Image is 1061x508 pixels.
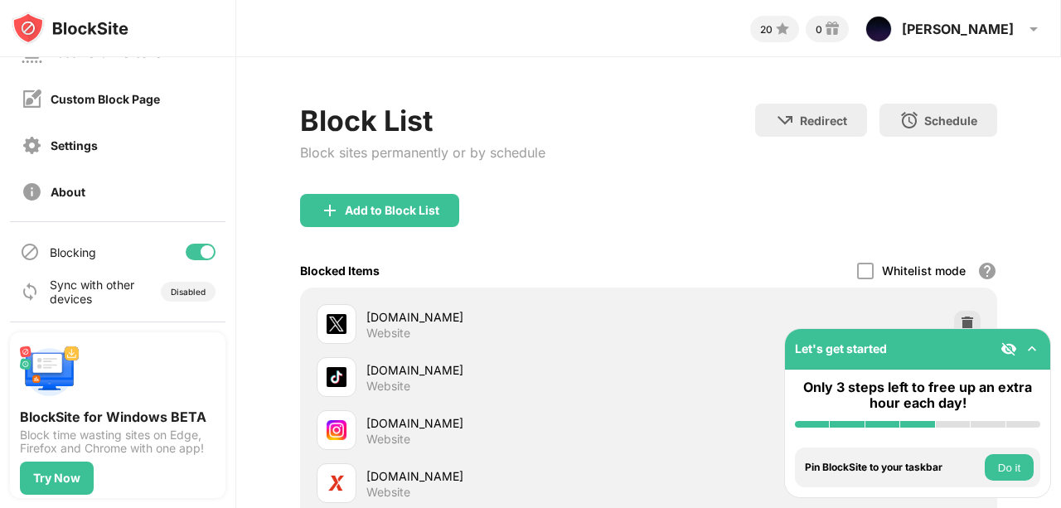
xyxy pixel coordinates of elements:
[1024,341,1040,357] img: omni-setup-toggle.svg
[300,264,380,278] div: Blocked Items
[327,420,346,440] img: favicons
[22,181,42,202] img: about-off.svg
[20,409,216,425] div: BlockSite for Windows BETA
[924,114,977,128] div: Schedule
[760,23,773,36] div: 20
[171,287,206,297] div: Disabled
[20,342,80,402] img: push-desktop.svg
[20,242,40,262] img: blocking-icon.svg
[1000,341,1017,357] img: eye-not-visible.svg
[366,467,649,485] div: [DOMAIN_NAME]
[366,379,410,394] div: Website
[50,245,96,259] div: Blocking
[366,432,410,447] div: Website
[345,204,439,217] div: Add to Block List
[865,16,892,42] img: ACg8ocJ6SkL9Op1RNhBpEP6u1uHttbOGx6mMxVOLVpfdIZuUi29IuOqP=s96-c
[366,361,649,379] div: [DOMAIN_NAME]
[366,485,410,500] div: Website
[51,92,160,106] div: Custom Block Page
[300,144,545,161] div: Block sites permanently or by schedule
[902,21,1014,37] div: [PERSON_NAME]
[50,278,135,306] div: Sync with other devices
[985,454,1034,481] button: Do it
[366,326,410,341] div: Website
[800,114,847,128] div: Redirect
[12,12,128,45] img: logo-blocksite.svg
[327,473,346,493] img: favicons
[882,264,966,278] div: Whitelist mode
[773,19,792,39] img: points-small.svg
[33,472,80,485] div: Try Now
[795,380,1040,411] div: Only 3 steps left to free up an extra hour each day!
[327,314,346,334] img: favicons
[822,19,842,39] img: reward-small.svg
[795,341,887,356] div: Let's get started
[366,308,649,326] div: [DOMAIN_NAME]
[300,104,545,138] div: Block List
[22,89,42,109] img: customize-block-page-off.svg
[20,282,40,302] img: sync-icon.svg
[51,185,85,199] div: About
[805,462,981,473] div: Pin BlockSite to your taskbar
[51,138,98,152] div: Settings
[22,135,42,156] img: settings-off.svg
[327,367,346,387] img: favicons
[816,23,822,36] div: 0
[366,414,649,432] div: [DOMAIN_NAME]
[20,428,216,455] div: Block time wasting sites on Edge, Firefox and Chrome with one app!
